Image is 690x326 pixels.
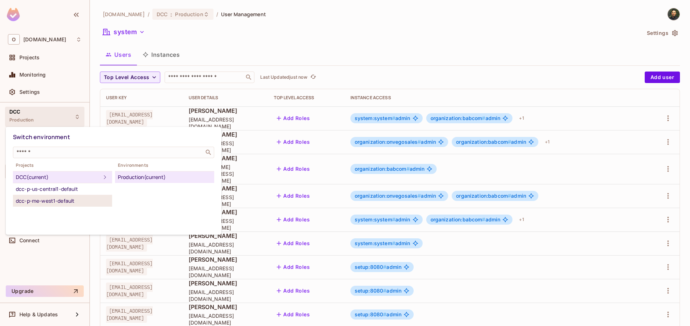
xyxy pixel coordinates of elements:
span: Projects [13,162,112,168]
div: Production (current) [118,173,211,182]
div: DCC (current) [16,173,101,182]
div: dcc-p-me-west1-default [16,197,109,205]
span: Switch environment [13,133,70,141]
span: Environments [115,162,214,168]
div: dcc-p-us-central1-default [16,185,109,193]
